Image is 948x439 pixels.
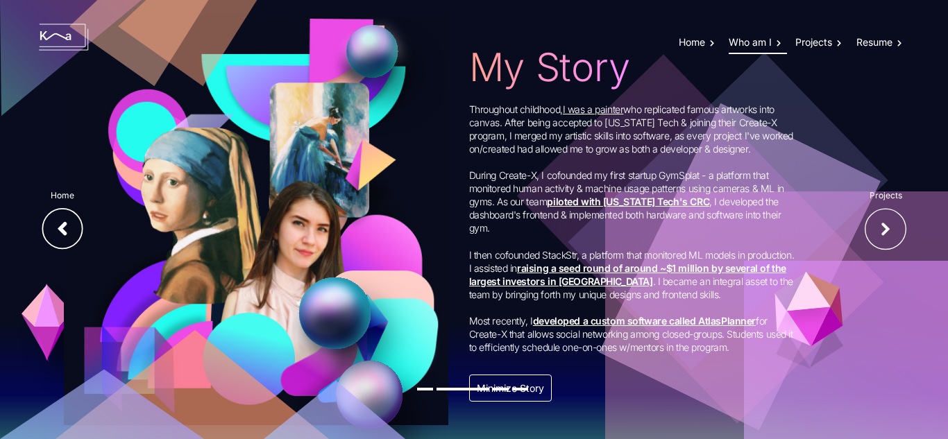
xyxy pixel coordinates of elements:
p: Projects [865,189,906,200]
span: developed a custom software called AtlasPlanner [533,315,756,327]
a: Projects [795,36,847,49]
span: raising a seed round of around ~$1 million by several of the largest investors in [GEOGRAPHIC_DATA] [469,262,786,287]
a: Who am I [729,36,787,54]
a: Resume [856,36,905,49]
button: Minimize Story [469,375,552,402]
span: piloted with [US_STATE] Tech's CRC [547,196,709,207]
p: Home [42,189,83,200]
img: slide_2_floating_hexagon.f40c71c3.svg [773,269,844,370]
img: kimia_logo.3db7c8f1.svg [38,24,90,51]
img: slide_2_bubble_3.f8e0ef4c.svg [285,277,379,361]
span: I was a painter [563,103,624,115]
img: white_right_icon.375399ac.svg [865,207,906,250]
p: Throughout childhood, who replicated famous artworks into canvas. After being accepted to [US_STA... [469,103,795,354]
a: Home [679,36,720,49]
img: slide_2_main_img.24f0d0b5.jpg [64,14,448,425]
img: left_icon.87d781f1.svg [42,207,83,250]
p: My Story [469,37,795,97]
img: slide_2_bubble_1.7e858072.svg [331,14,421,101]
